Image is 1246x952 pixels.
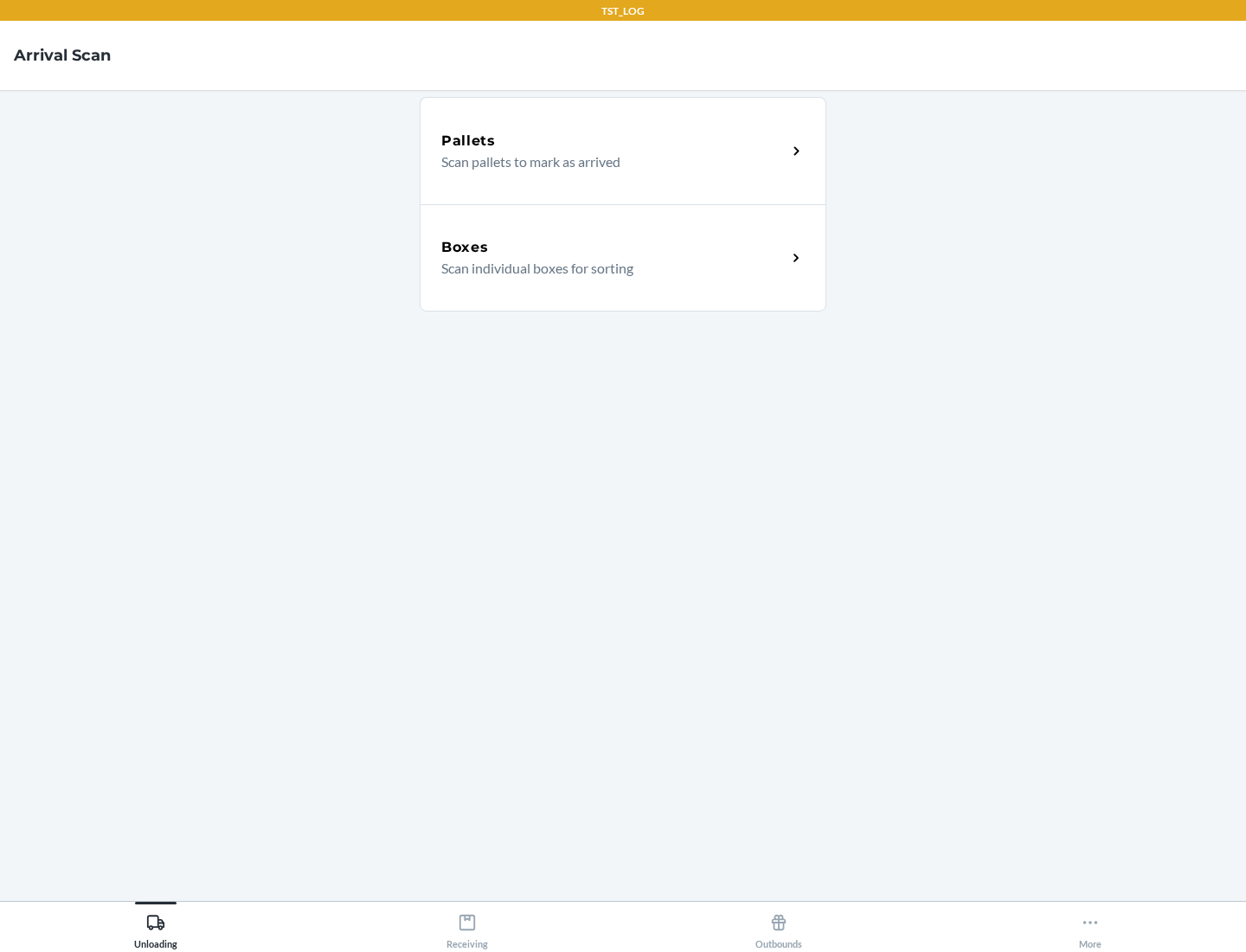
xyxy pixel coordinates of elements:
div: More [1079,906,1101,949]
a: BoxesScan individual boxes for sorting [420,204,826,312]
div: Outbounds [755,906,802,949]
h5: Boxes [441,237,489,258]
button: More [934,902,1246,949]
div: Receiving [446,906,488,949]
p: TST_LOG [601,3,645,19]
p: Scan pallets to mark as arrived [441,151,773,172]
h4: Arrival Scan [14,44,111,67]
h5: Pallets [441,131,496,151]
button: Receiving [311,902,623,949]
div: Unloading [134,906,177,949]
a: PalletsScan pallets to mark as arrived [420,97,826,204]
p: Scan individual boxes for sorting [441,258,773,279]
button: Outbounds [623,902,934,949]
